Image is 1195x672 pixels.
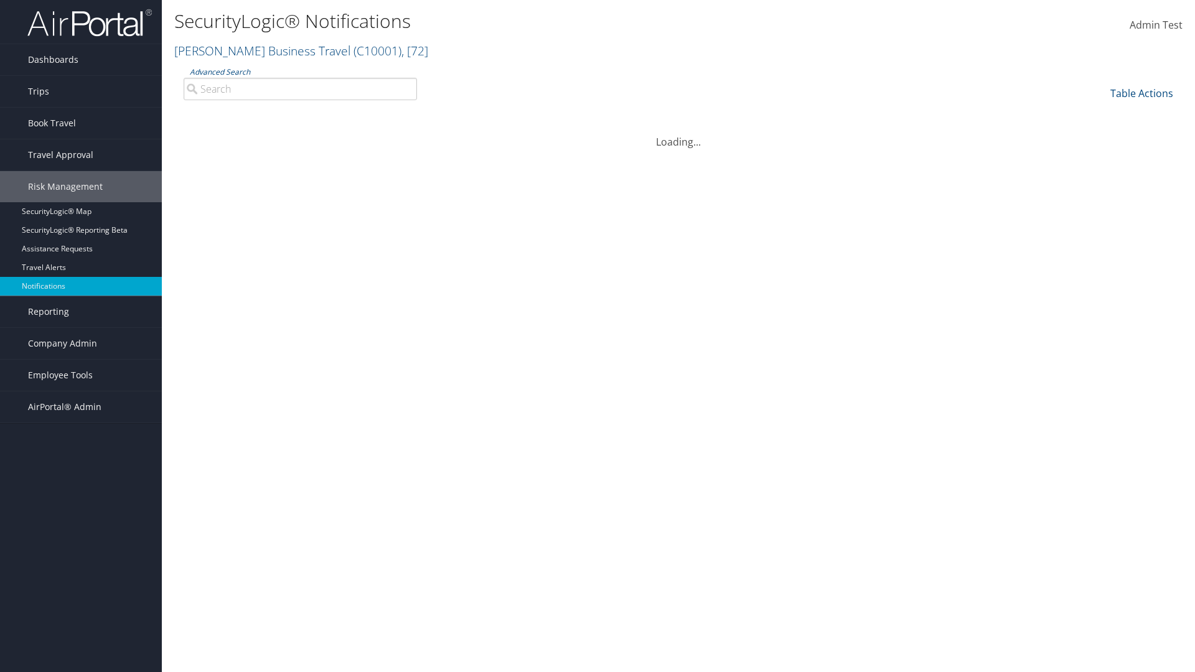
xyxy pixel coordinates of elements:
span: Dashboards [28,44,78,75]
input: Advanced Search [184,78,417,100]
span: Reporting [28,296,69,327]
span: Employee Tools [28,360,93,391]
a: Advanced Search [190,67,250,77]
a: Admin Test [1130,6,1183,45]
span: Risk Management [28,171,103,202]
span: AirPortal® Admin [28,391,101,422]
span: , [ 72 ] [401,42,428,59]
span: ( C10001 ) [354,42,401,59]
span: Admin Test [1130,18,1183,32]
div: Loading... [174,119,1183,149]
span: Trips [28,76,49,107]
a: Table Actions [1110,86,1173,100]
a: [PERSON_NAME] Business Travel [174,42,428,59]
h1: SecurityLogic® Notifications [174,8,846,34]
span: Travel Approval [28,139,93,170]
img: airportal-logo.png [27,8,152,37]
span: Book Travel [28,108,76,139]
span: Company Admin [28,328,97,359]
